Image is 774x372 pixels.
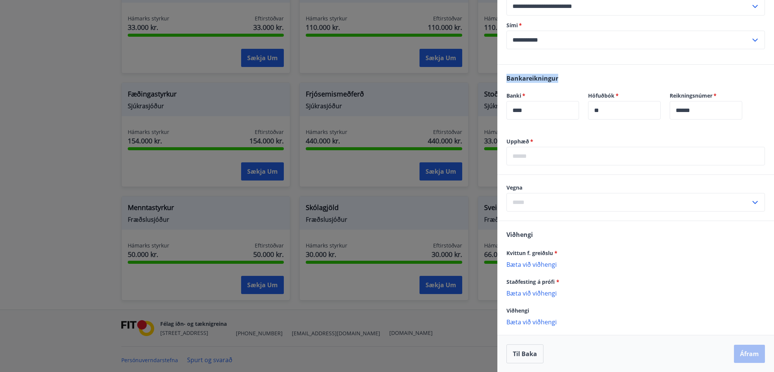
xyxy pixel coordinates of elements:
[506,344,543,363] button: Til baka
[506,289,765,297] p: Bæta við viðhengi
[506,260,765,268] p: Bæta við viðhengi
[506,278,559,285] span: Staðfesting á prófi
[506,138,765,145] label: Upphæð
[506,74,558,82] span: Bankareikningur
[506,184,765,191] label: Vegna
[588,92,661,100] label: Höfuðbók
[506,249,557,257] span: Kvittun f. greiðslu
[506,22,765,29] label: Sími
[506,307,529,314] span: Viðhengi
[506,92,579,100] label: Banki
[506,147,765,165] div: Upphæð
[506,318,765,325] p: Bæta við viðhengi
[506,230,533,239] span: Viðhengi
[670,92,742,100] label: Reikningsnúmer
